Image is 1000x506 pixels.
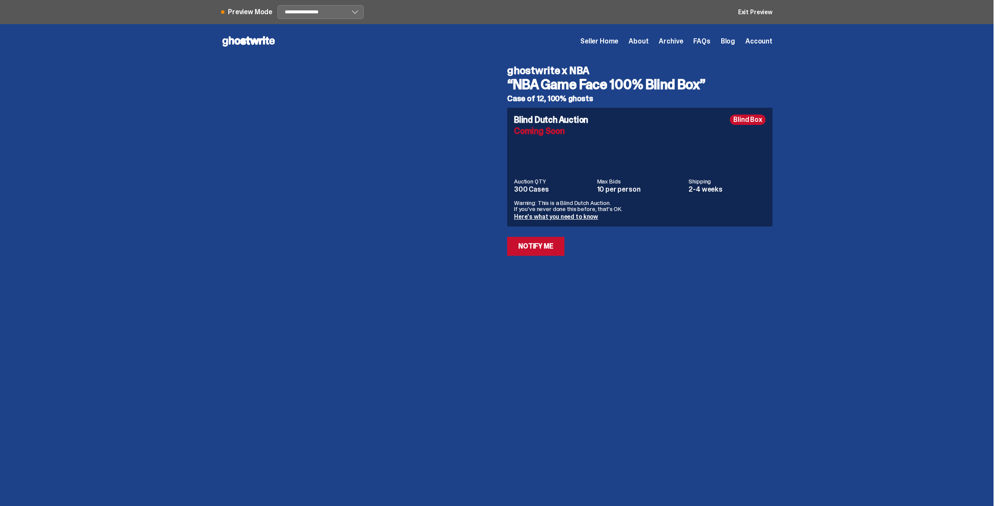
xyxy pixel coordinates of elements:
[507,95,773,102] h5: Case of 12, 100% ghosts
[514,115,588,124] h4: Blind Dutch Auction
[688,178,766,184] dt: Shipping
[514,200,766,212] p: Warning: This is a Blind Dutch Auction. If you’ve never done this before, that’s OK.
[228,9,272,16] span: Preview Mode
[688,186,766,193] dd: 2-4 weeks
[738,9,773,15] a: Exit Preview
[721,38,735,45] a: Blog
[659,38,683,45] a: Archive
[730,115,766,125] div: Blind Box
[514,127,766,135] div: Coming Soon
[629,38,648,45] a: About
[507,237,564,256] a: Notify Me
[693,38,710,45] a: FAQs
[514,213,598,220] a: Here's what you need to know
[507,65,773,76] h4: ghostwrite x NBA
[597,178,684,184] dt: Max Bids
[507,78,773,91] h3: “NBA Game Face 100% Blind Box”
[597,186,684,193] dd: 10 per person
[745,38,773,45] a: Account
[580,38,618,45] a: Seller Home
[514,178,592,184] dt: Auction QTY
[514,186,592,193] dd: 300 Cases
